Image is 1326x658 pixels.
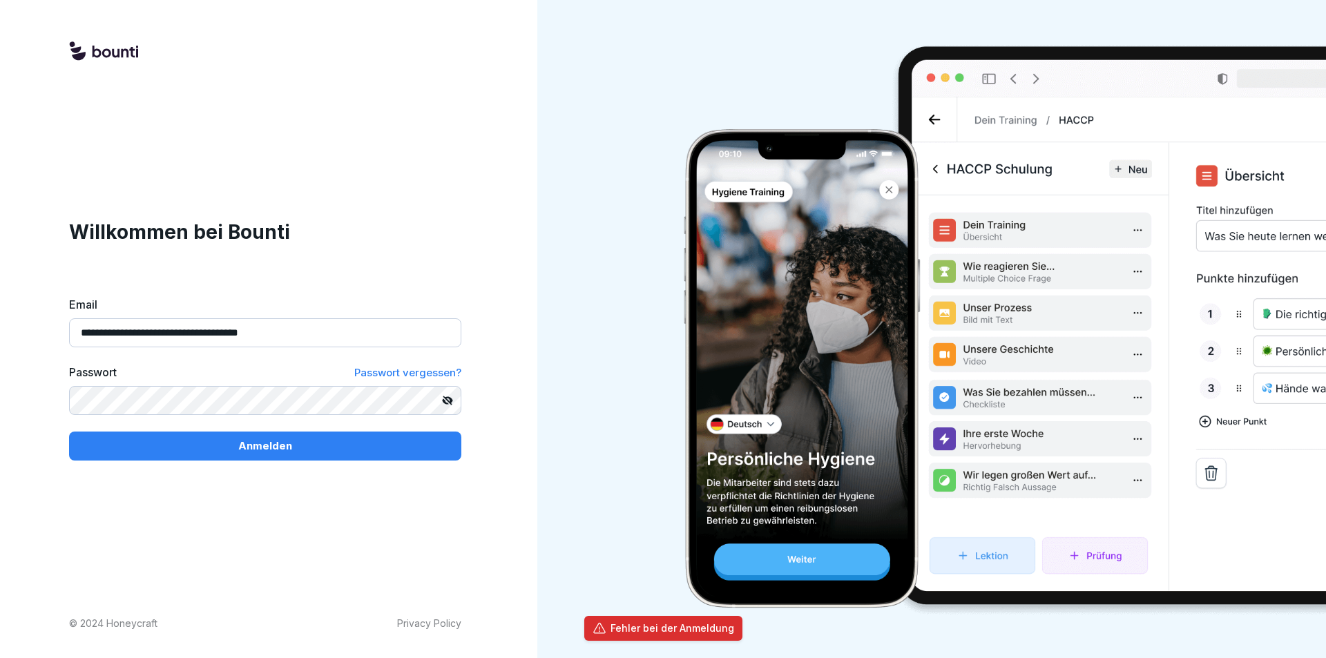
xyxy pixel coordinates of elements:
[397,616,461,630] a: Privacy Policy
[69,296,461,313] label: Email
[69,41,138,62] img: logo.svg
[354,364,461,381] a: Passwort vergessen?
[611,621,734,635] div: Fehler bei der Anmeldung
[69,217,461,246] h1: Willkommen bei Bounti
[354,366,461,379] span: Passwort vergessen?
[69,432,461,461] button: Anmelden
[238,438,292,454] p: Anmelden
[69,364,117,381] label: Passwort
[69,616,157,630] p: © 2024 Honeycraft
